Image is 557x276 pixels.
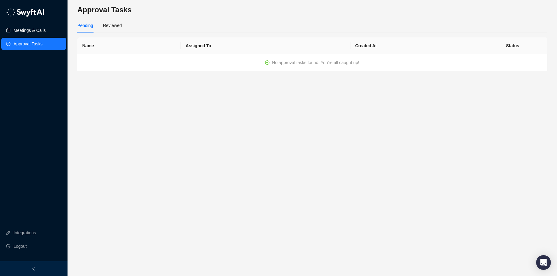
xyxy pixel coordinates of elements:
span: Logout [14,240,27,252]
span: left [32,266,36,271]
h3: Approval Tasks [77,5,547,15]
a: Integrations [14,227,36,239]
a: Meetings & Calls [14,24,46,36]
th: Status [501,37,547,54]
span: No approval tasks found. You're all caught up! [272,60,359,65]
img: logo-05li4sbe.png [6,8,44,17]
th: Created At [350,37,501,54]
div: Open Intercom Messenger [536,255,551,270]
th: Name [77,37,181,54]
span: logout [6,244,10,248]
a: Approval Tasks [14,38,43,50]
div: Pending [77,22,93,29]
th: Assigned To [181,37,350,54]
div: Reviewed [103,22,122,29]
